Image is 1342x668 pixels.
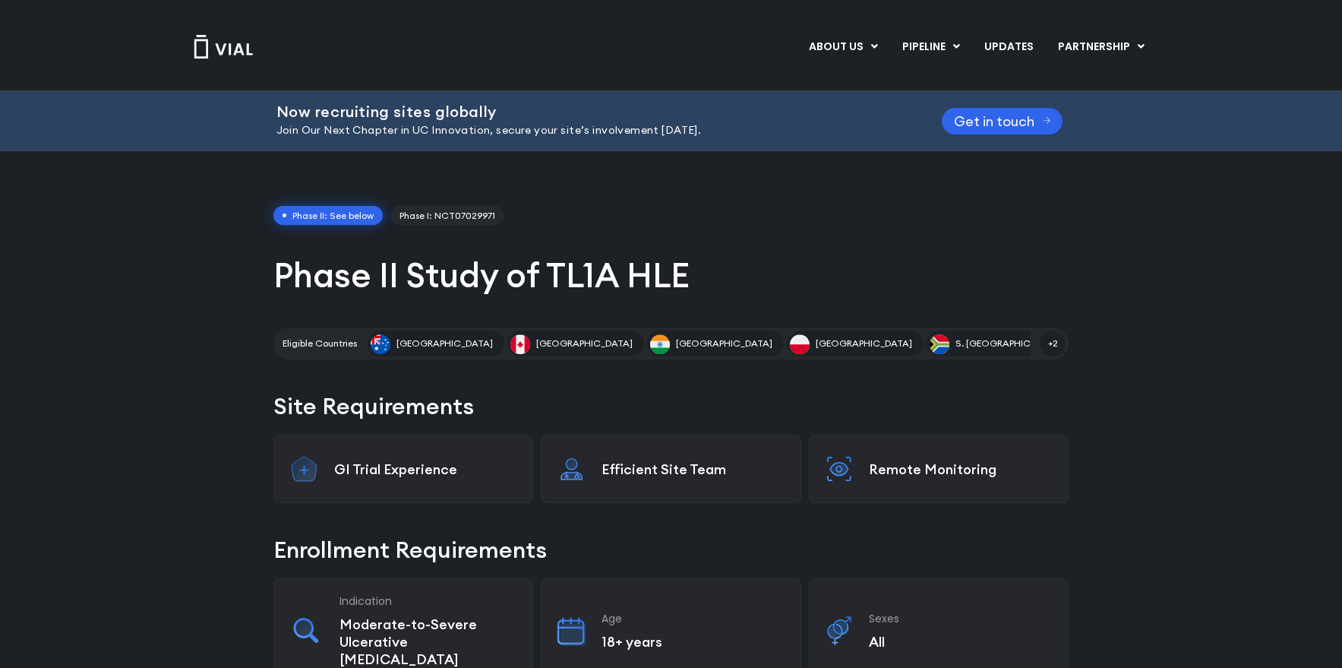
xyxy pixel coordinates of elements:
img: S. Africa [930,334,949,354]
p: Moderate-to-Severe Ulcerative [MEDICAL_DATA] [339,616,517,668]
p: Join Our Next Chapter in UC Innovation, secure your site’s involvement [DATE]. [276,122,904,139]
a: ABOUT USMenu Toggle [797,34,889,60]
h2: Site Requirements [273,390,1069,423]
span: Get in touch [954,116,1034,127]
h3: Age [602,612,785,625]
img: Australia [371,334,390,354]
span: S. [GEOGRAPHIC_DATA] [955,337,1063,350]
h3: Sexes [869,612,1053,625]
a: PIPELINEMenu Toggle [890,34,971,60]
p: Remote Monitoring [869,461,1053,478]
a: Get in touch [942,108,1063,135]
span: [GEOGRAPHIC_DATA] [536,337,633,350]
img: India [650,334,670,354]
span: [GEOGRAPHIC_DATA] [816,337,912,350]
p: GI Trial Experience [334,461,518,478]
img: Canada [510,334,530,354]
img: Poland [790,334,810,354]
span: +2 [1040,331,1066,356]
img: Vial Logo [193,35,254,59]
h2: Enrollment Requirements [273,533,1069,566]
h1: Phase II Study of TL1A HLE [273,253,1069,297]
a: UPDATES [972,34,1045,60]
h2: Eligible Countries [283,337,357,350]
span: [GEOGRAPHIC_DATA] [676,337,772,350]
p: Efficient Site Team [602,461,785,478]
span: [GEOGRAPHIC_DATA] [396,337,493,350]
p: All [869,633,1053,651]
h3: Indication [339,594,517,608]
a: Phase I: NCT07029971 [390,206,504,226]
h2: Now recruiting sites globally [276,103,904,120]
span: Phase II: See below [273,206,383,226]
p: 18+ years [602,633,785,651]
a: PARTNERSHIPMenu Toggle [1046,34,1157,60]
